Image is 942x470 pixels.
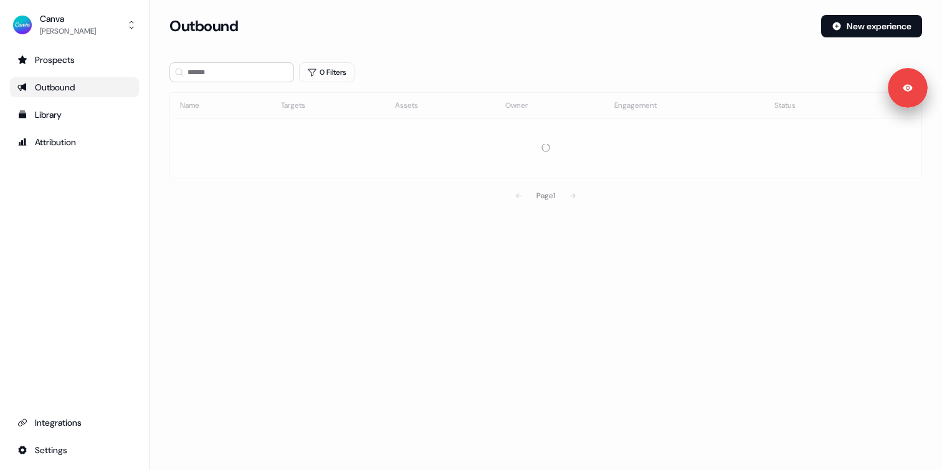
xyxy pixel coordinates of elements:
div: Attribution [17,136,131,148]
div: Integrations [17,416,131,429]
button: Canva[PERSON_NAME] [10,10,139,40]
div: Settings [17,444,131,456]
div: Canva [40,12,96,25]
button: New experience [821,15,922,37]
a: Go to templates [10,105,139,125]
a: Go to attribution [10,132,139,152]
a: Go to prospects [10,50,139,70]
a: Go to integrations [10,440,139,460]
a: Go to outbound experience [10,77,139,97]
h3: Outbound [169,17,238,36]
div: [PERSON_NAME] [40,25,96,37]
div: Outbound [17,81,131,94]
a: Go to integrations [10,413,139,433]
div: Library [17,108,131,121]
button: 0 Filters [299,62,354,82]
div: Prospects [17,54,131,66]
